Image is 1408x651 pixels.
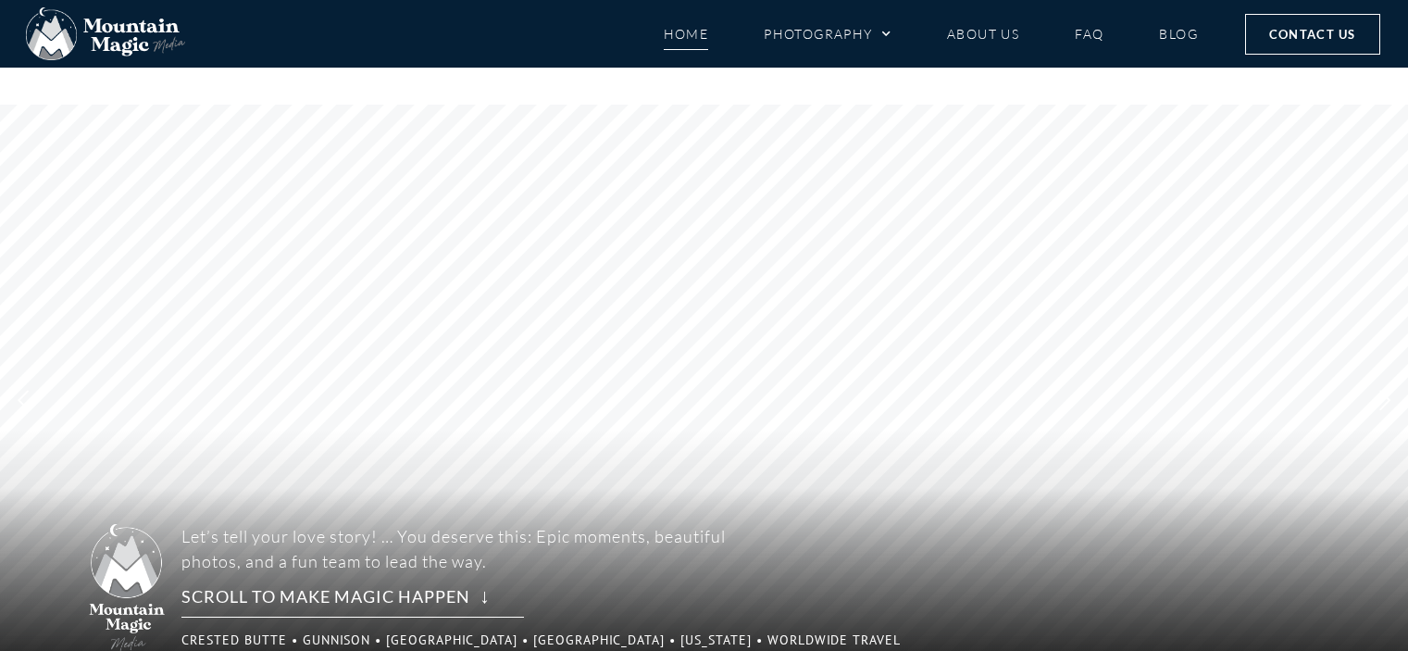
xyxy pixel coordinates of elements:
img: Mountain Magic Media photography logo Crested Butte Photographer [26,7,185,61]
span: ↓ [480,582,490,607]
a: FAQ [1075,18,1103,50]
rs-layer: Scroll to make magic happen [181,585,524,618]
a: Photography [764,18,891,50]
a: About Us [947,18,1019,50]
a: Home [664,18,709,50]
nav: Menu [664,18,1199,50]
a: Blog [1159,18,1198,50]
a: Contact Us [1245,14,1380,55]
p: Let’s tell your love story! … You deserve this: Epic moments, beautiful photos, and a fun team to... [181,524,726,574]
span: Contact Us [1269,24,1356,44]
